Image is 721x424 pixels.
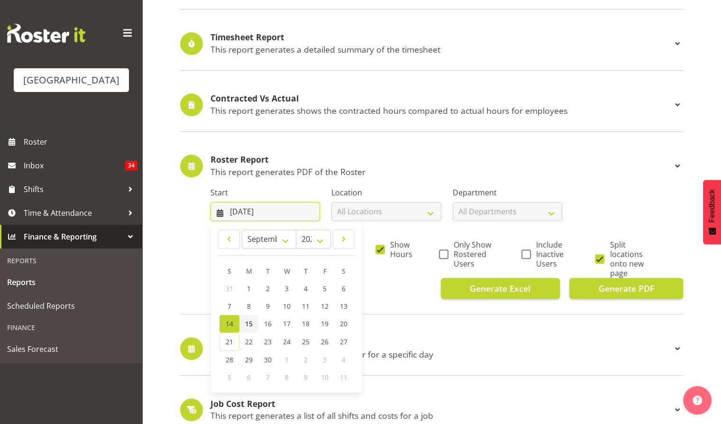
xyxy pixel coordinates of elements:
[2,318,140,337] div: Finance
[210,399,672,409] h4: Job Cost Report
[331,187,441,198] label: Location
[210,166,672,177] p: This report generates PDF of the Roster
[321,337,329,346] span: 26
[340,302,347,311] span: 13
[441,278,560,299] button: Generate Excel
[302,302,310,311] span: 11
[283,319,291,328] span: 17
[334,280,353,297] a: 6
[180,398,683,421] div: Job Cost Report This report generates a list of all shifts and costs for a job
[334,297,353,315] a: 13
[228,267,231,276] span: S
[180,93,683,116] div: Contracted Vs Actual This report generates shows the contracted hours compared to actual hours fo...
[2,270,140,294] a: Reports
[304,284,308,293] span: 4
[321,373,329,382] span: 10
[304,373,308,382] span: 9
[228,302,231,311] span: 7
[210,44,672,55] p: This report generates a detailed summary of the timesheet
[340,337,347,346] span: 27
[258,332,277,351] a: 23
[453,187,562,198] label: Department
[210,105,672,116] p: This report generates shows the contracted hours compared to actual hours for employees
[258,297,277,315] a: 9
[219,332,239,351] a: 21
[264,319,272,328] span: 16
[210,94,672,103] h4: Contracted Vs Actual
[239,315,258,332] a: 15
[693,396,702,405] img: help-xxl-2.png
[302,319,310,328] span: 18
[7,299,135,313] span: Scheduled Reports
[296,297,315,315] a: 11
[385,240,412,259] span: Show Hours
[266,267,270,276] span: T
[264,337,272,346] span: 23
[239,332,258,351] a: 22
[2,294,140,318] a: Scheduled Reports
[24,230,123,244] span: Finance & Reporting
[2,251,140,270] div: Reports
[258,280,277,297] a: 2
[7,275,135,289] span: Reports
[266,302,270,311] span: 9
[219,351,239,369] a: 28
[245,319,253,328] span: 15
[210,155,672,165] h4: Roster Report
[340,373,347,382] span: 11
[245,355,253,364] span: 29
[219,297,239,315] a: 7
[323,267,327,276] span: F
[598,282,654,295] span: Generate PDF
[285,284,289,293] span: 3
[448,240,495,268] span: Only Show Rostered Users
[180,337,683,360] div: Roster Report (Daily) This report generates PDF of the Roster for a specific day
[321,319,329,328] span: 19
[342,284,346,293] span: 6
[285,355,289,364] span: 1
[340,319,347,328] span: 20
[277,280,296,297] a: 3
[531,240,569,268] span: Include Inactive Users
[247,373,251,382] span: 6
[315,297,334,315] a: 12
[266,373,270,382] span: 7
[304,267,308,276] span: T
[246,267,252,276] span: M
[2,337,140,361] a: Sales Forecast
[315,315,334,332] a: 19
[315,332,334,351] a: 26
[247,302,251,311] span: 8
[296,280,315,297] a: 4
[210,410,672,421] p: This report generates a list of all shifts and costs for a job
[23,73,119,87] div: [GEOGRAPHIC_DATA]
[342,355,346,364] span: 4
[210,202,320,221] input: Click to select...
[210,349,672,359] p: This report generates PDF of the Roster for a specific day
[283,337,291,346] span: 24
[226,337,233,346] span: 21
[226,319,233,328] span: 14
[334,332,353,351] a: 27
[7,342,135,356] span: Sales Forecast
[321,302,329,311] span: 12
[283,302,291,311] span: 10
[284,267,290,276] span: W
[239,351,258,369] a: 29
[323,355,327,364] span: 3
[334,315,353,332] a: 20
[302,337,310,346] span: 25
[569,278,683,299] button: Generate PDF
[239,297,258,315] a: 8
[7,24,85,43] img: Rosterit website logo
[277,297,296,315] a: 10
[219,315,239,332] a: 14
[703,180,721,244] button: Feedback - Show survey
[239,280,258,297] a: 1
[296,315,315,332] a: 18
[277,315,296,332] a: 17
[304,355,308,364] span: 2
[180,32,683,55] div: Timesheet Report This report generates a detailed summary of the timesheet
[296,332,315,351] a: 25
[342,267,346,276] span: S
